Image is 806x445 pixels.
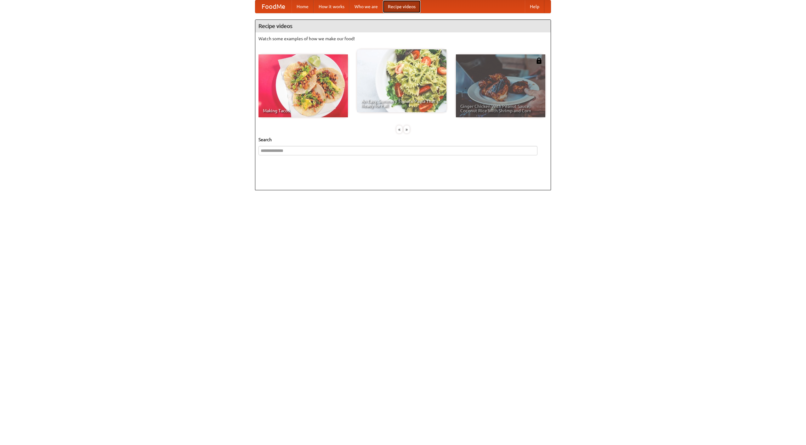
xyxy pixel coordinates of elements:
div: « [396,125,402,133]
img: 483408.png [536,58,542,64]
h5: Search [258,136,548,143]
h4: Recipe videos [255,20,551,32]
a: FoodMe [255,0,292,13]
span: Making Tacos [263,108,343,113]
a: Recipe videos [383,0,421,13]
a: Home [292,0,314,13]
span: An Easy, Summery Tomato Pasta That's Ready for Fall [361,99,442,108]
a: An Easy, Summery Tomato Pasta That's Ready for Fall [357,49,446,112]
a: How it works [314,0,349,13]
a: Making Tacos [258,54,348,117]
p: Watch some examples of how we make our food! [258,36,548,42]
a: Who we are [349,0,383,13]
a: Help [525,0,544,13]
div: » [404,125,410,133]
